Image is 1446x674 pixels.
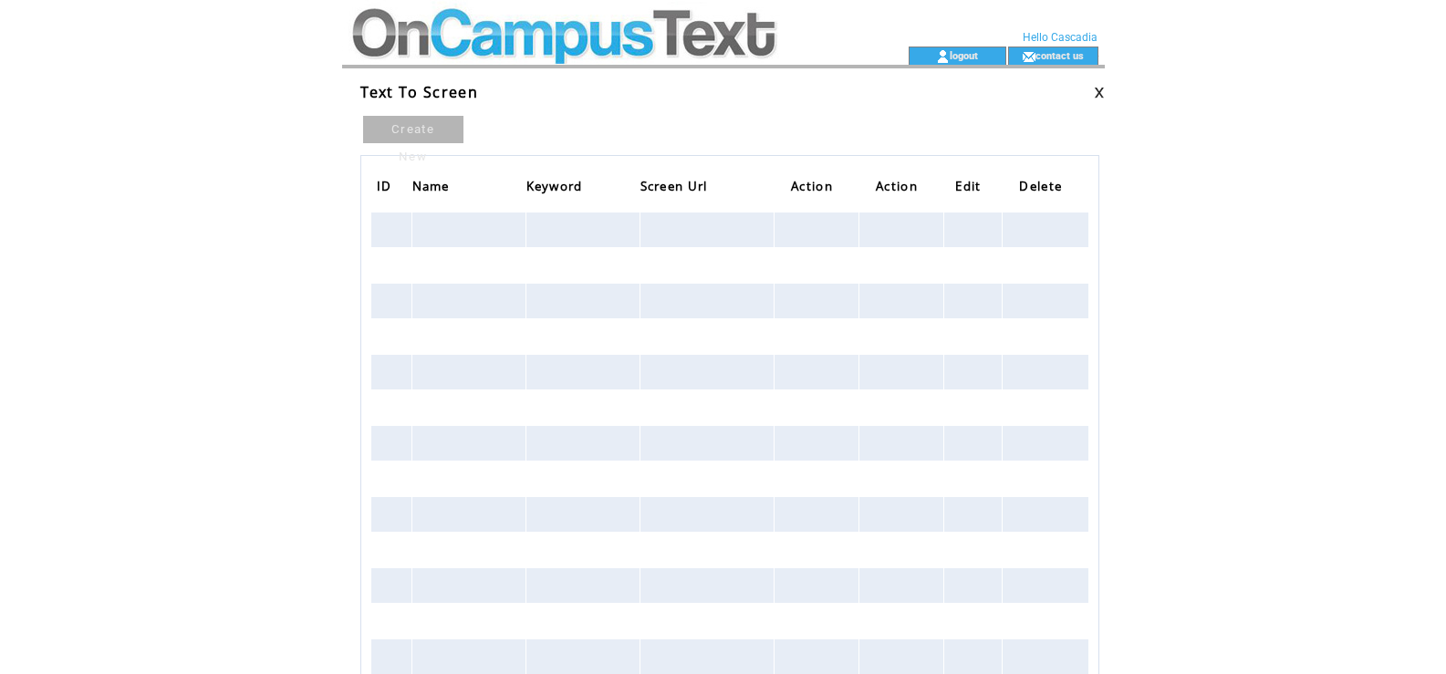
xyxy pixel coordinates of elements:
a: Keyword [526,173,592,203]
span: Edit [955,173,985,203]
span: ID [377,173,397,203]
a: ID [377,180,401,192]
a: Create New [363,116,463,143]
img: account_icon.gif [936,49,950,64]
span: Hello Cascadia [1023,31,1098,44]
a: Name [412,173,459,203]
span: Screen Url [640,173,713,203]
span: Delete [1019,173,1066,203]
span: Text To Screen [360,82,479,102]
span: Action [876,173,922,203]
span: Keyword [526,173,588,203]
a: logout [950,49,978,61]
a: contact us [1035,49,1084,61]
span: Name [412,173,454,203]
a: Screen Url [640,173,717,203]
span: Action [791,173,837,203]
img: contact_us_icon.gif [1022,49,1035,64]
